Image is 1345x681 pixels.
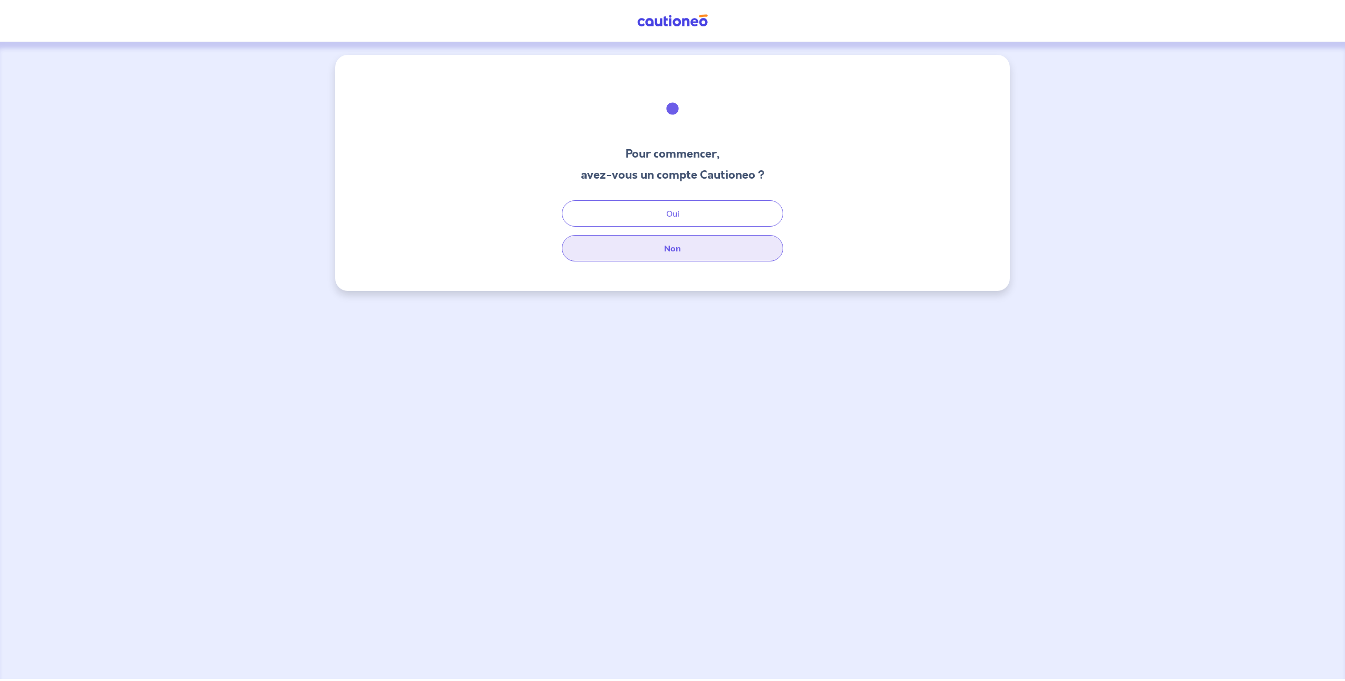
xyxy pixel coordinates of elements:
[633,14,712,27] img: Cautioneo
[562,235,783,261] button: Non
[581,145,765,162] h3: Pour commencer,
[581,167,765,183] h3: avez-vous un compte Cautioneo ?
[562,200,783,227] button: Oui
[644,80,701,137] img: illu_welcome.svg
